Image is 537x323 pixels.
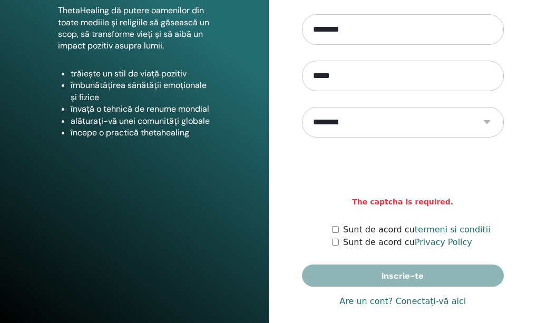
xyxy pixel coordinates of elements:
[343,223,491,236] label: Sunt de acord cu
[343,236,472,249] label: Sunt de acord cu
[415,237,472,247] a: Privacy Policy
[339,295,466,308] a: Are un cont? Conectați-vă aici
[415,224,491,234] a: termeni si conditii
[352,197,453,208] strong: The captcha is required.
[71,80,211,103] li: îmbunătățirea sănătății emoționale și fizice
[71,115,211,127] li: alăturați-vă unei comunități globale
[71,127,211,139] li: începe o practică thetahealing
[71,68,211,80] li: trăiește un stil de viață pozitiv
[323,153,483,194] iframe: reCAPTCHA
[71,103,211,115] li: învață o tehnică de renume mondial
[58,5,211,52] p: ThetaHealing dă putere oamenilor din toate mediile și religiile să găsească un scop, să transform...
